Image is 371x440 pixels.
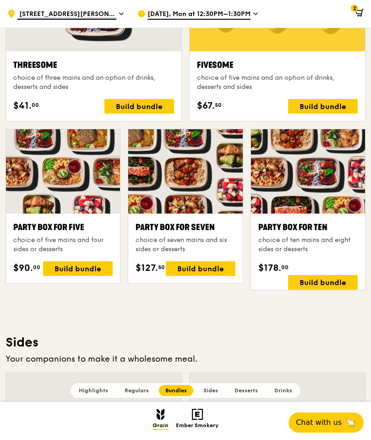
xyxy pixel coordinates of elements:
[13,221,113,234] div: Party Box for Five
[197,59,358,71] div: Fivesome
[13,73,174,92] div: choice of three mains and an option of drinks, desserts and sides
[258,261,281,275] span: $178.
[296,417,342,428] span: Chat with us
[176,422,218,430] span: Ember Smokery
[288,275,358,290] div: Build bundle
[289,412,364,433] button: Chat with us🦙
[104,99,174,114] div: Build bundle
[351,5,358,12] span: 2
[33,264,40,271] span: 00
[43,261,113,276] div: Build bundle
[258,221,358,234] div: Party Box for Ten
[197,99,215,113] span: $67.
[5,334,366,351] h3: Sides
[136,236,235,254] div: choice of seven mains and six sides or desserts
[13,236,113,254] div: choice of five mains and four sides or desserts
[5,352,366,365] div: Your companions to make it a wholesome meal.
[136,261,158,275] span: $127.
[345,417,356,428] span: 🦙
[215,101,222,109] span: 50
[197,73,358,92] div: choice of five mains and an option of drinks, desserts and sides
[32,101,39,109] span: 00
[136,221,235,234] div: Party Box for Seven
[192,409,203,420] img: Ember Smokery mobile logo
[166,261,235,276] div: Build bundle
[13,59,174,71] div: Threesome
[13,261,33,275] span: $90.
[158,264,165,271] span: 50
[281,264,289,271] span: 00
[258,236,358,254] div: choice of ten mains and eight sides or desserts
[288,99,358,114] div: Build bundle
[153,422,169,430] span: Grain
[157,409,164,420] img: Grain mobile logo
[147,10,251,20] span: [DATE], Mon at 12:30PM–1:30PM
[13,99,32,113] span: $41.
